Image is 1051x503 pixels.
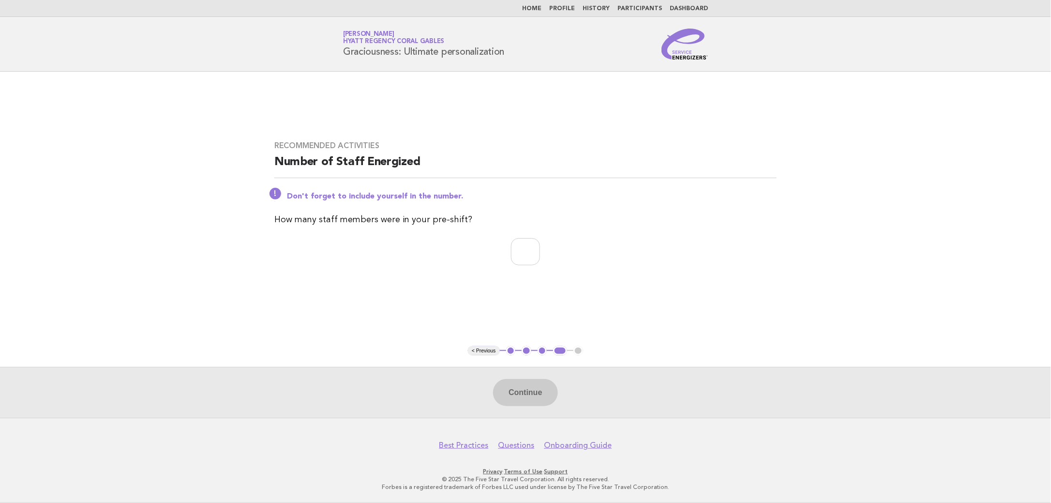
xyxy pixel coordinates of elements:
button: 1 [506,346,516,356]
a: Onboarding Guide [544,441,612,450]
a: Terms of Use [504,468,543,475]
button: 3 [538,346,547,356]
a: Best Practices [439,441,489,450]
p: Forbes is a registered trademark of Forbes LLC used under license by The Five Star Travel Corpora... [229,483,822,491]
a: Profile [549,6,575,12]
img: Service Energizers [661,29,708,60]
p: · · [229,468,822,475]
a: Dashboard [670,6,708,12]
p: © 2025 The Five Star Travel Corporation. All rights reserved. [229,475,822,483]
a: Questions [498,441,535,450]
a: History [583,6,610,12]
a: Support [544,468,568,475]
p: How many staff members were in your pre-shift? [274,213,777,227]
button: 4 [553,346,567,356]
h3: Recommended activities [274,141,777,151]
a: [PERSON_NAME]Hyatt Regency Coral Gables [343,31,445,45]
span: Hyatt Regency Coral Gables [343,39,445,45]
a: Participants [617,6,662,12]
p: Don't forget to include yourself in the number. [287,192,777,201]
h1: Graciousness: Ultimate personalization [343,31,505,57]
a: Privacy [483,468,503,475]
button: 2 [522,346,531,356]
a: Home [522,6,541,12]
button: < Previous [468,346,499,356]
h2: Number of Staff Energized [274,154,777,178]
